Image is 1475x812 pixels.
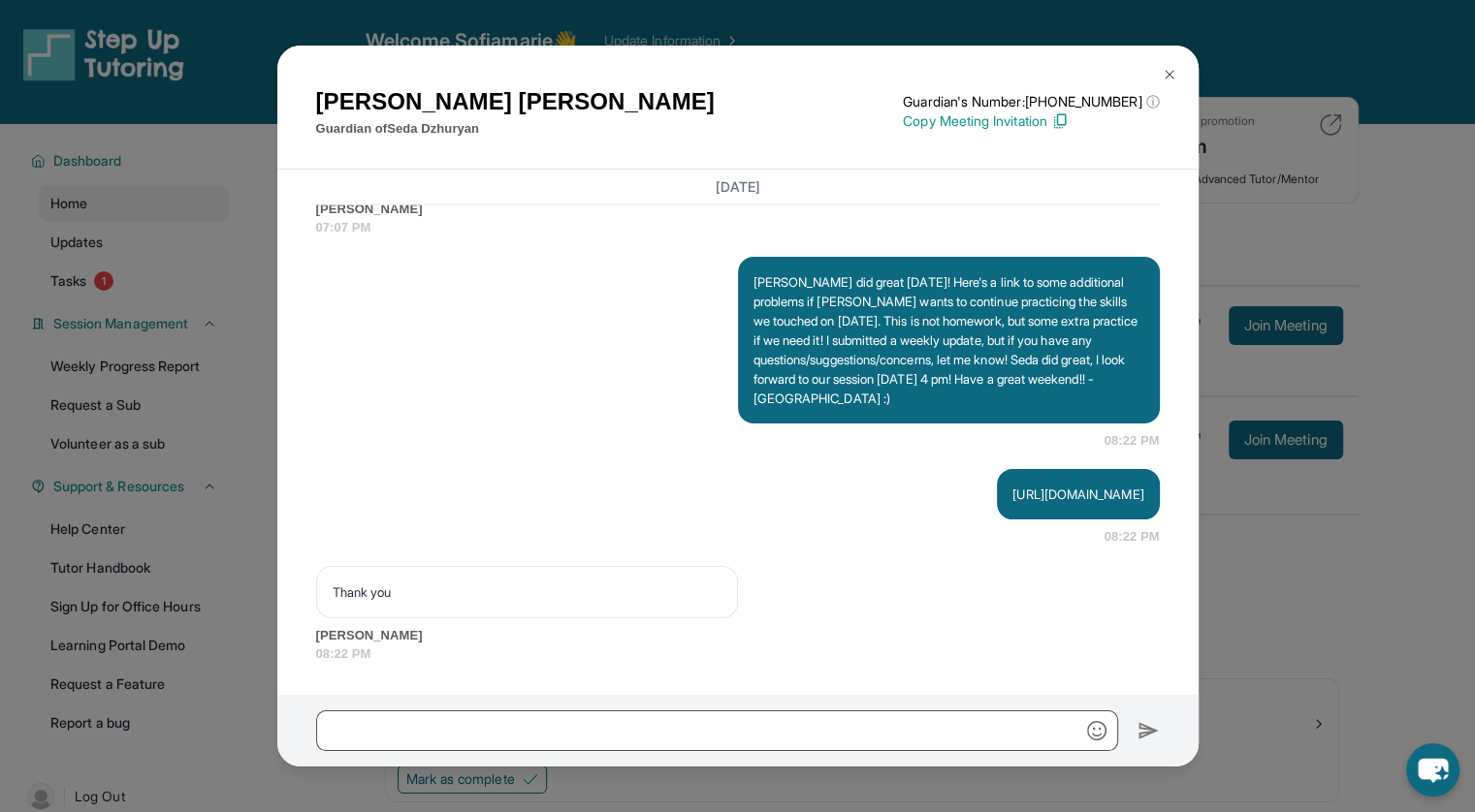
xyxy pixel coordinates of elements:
[316,84,715,119] h1: [PERSON_NAME] [PERSON_NAME]
[903,92,1159,111] p: Guardian's Number: [PHONE_NUMBER]
[1051,112,1069,130] img: Copy Icon
[316,200,1160,219] span: [PERSON_NAME]
[754,272,1144,408] p: [PERSON_NAME] did great [DATE]! Here's a link to some additional problems if [PERSON_NAME] wants ...
[1012,484,1143,504] p: [URL][DOMAIN_NAME]
[1105,431,1160,451] span: 08:22 PM
[1087,721,1106,740] img: Emoji
[1162,67,1177,82] img: Close Icon
[903,111,1159,131] p: Copy Meeting Invitation
[316,644,1160,664] span: 08:22 PM
[316,177,1160,197] h3: [DATE]
[316,626,1160,645] span: [PERSON_NAME]
[1145,92,1159,111] span: ⓘ
[316,119,715,139] p: Guardian of Seda Dzhuryan
[333,582,721,602] p: Thank you
[1105,527,1160,547] span: 08:22 PM
[316,218,1160,237] span: 07:07 PM
[1406,743,1459,796] button: chat-button
[1138,719,1160,742] img: Send icon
